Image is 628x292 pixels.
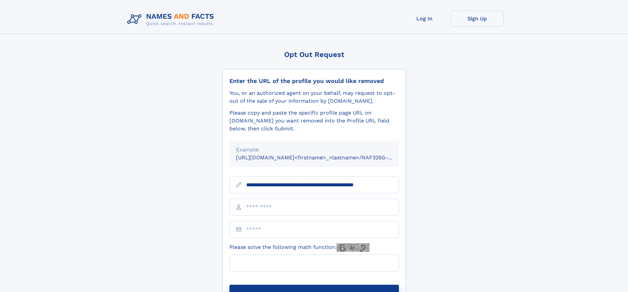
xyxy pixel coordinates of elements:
[125,11,220,28] img: Logo Names and Facts
[451,11,504,27] a: Sign Up
[229,243,370,252] label: Please solve the following math function:
[223,50,406,59] div: Opt Out Request
[229,77,399,85] div: Enter the URL of the profile you would like removed
[229,109,399,133] div: Please copy and paste the specific profile page URL on [DOMAIN_NAME] you want removed into the Pr...
[236,146,392,154] div: Example:
[398,11,451,27] a: Log In
[236,154,411,161] small: [URL][DOMAIN_NAME]<firstname>_<lastname>/NAF325G-xxxxxxxx
[229,89,399,105] div: You, or an authorized agent on your behalf, may request to opt-out of the sale of your informatio...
